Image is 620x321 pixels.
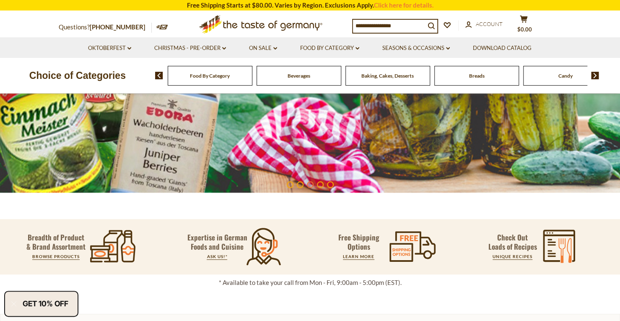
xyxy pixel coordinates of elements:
[493,254,532,259] a: UNIQUE RECIPES
[187,233,247,251] p: Expertise in German Foods and Cuisine
[249,44,277,53] a: On Sale
[90,23,145,31] a: [PHONE_NUMBER]
[154,44,226,53] a: Christmas - PRE-ORDER
[32,254,80,259] a: BROWSE PRODUCTS
[26,233,86,251] p: Breadth of Product & Brand Assortment
[343,254,374,259] a: LEARN MORE
[591,72,599,79] img: next arrow
[473,44,532,53] a: Download Catalog
[88,44,131,53] a: Oktoberfest
[476,21,503,27] span: Account
[190,73,230,79] a: Food By Category
[374,1,433,9] a: Click here for details.
[59,22,152,33] p: Questions?
[517,26,532,33] span: $0.00
[488,233,537,251] p: Check Out Loads of Recipes
[382,44,450,53] a: Seasons & Occasions
[469,73,484,79] a: Breads
[361,73,414,79] a: Baking, Cakes, Desserts
[465,20,503,29] a: Account
[300,44,359,53] a: Food By Category
[331,233,387,251] p: Free Shipping Options
[155,72,163,79] img: previous arrow
[511,15,537,36] button: $0.00
[288,73,310,79] a: Beverages
[207,254,227,259] a: ASK US!*
[558,73,573,79] a: Candy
